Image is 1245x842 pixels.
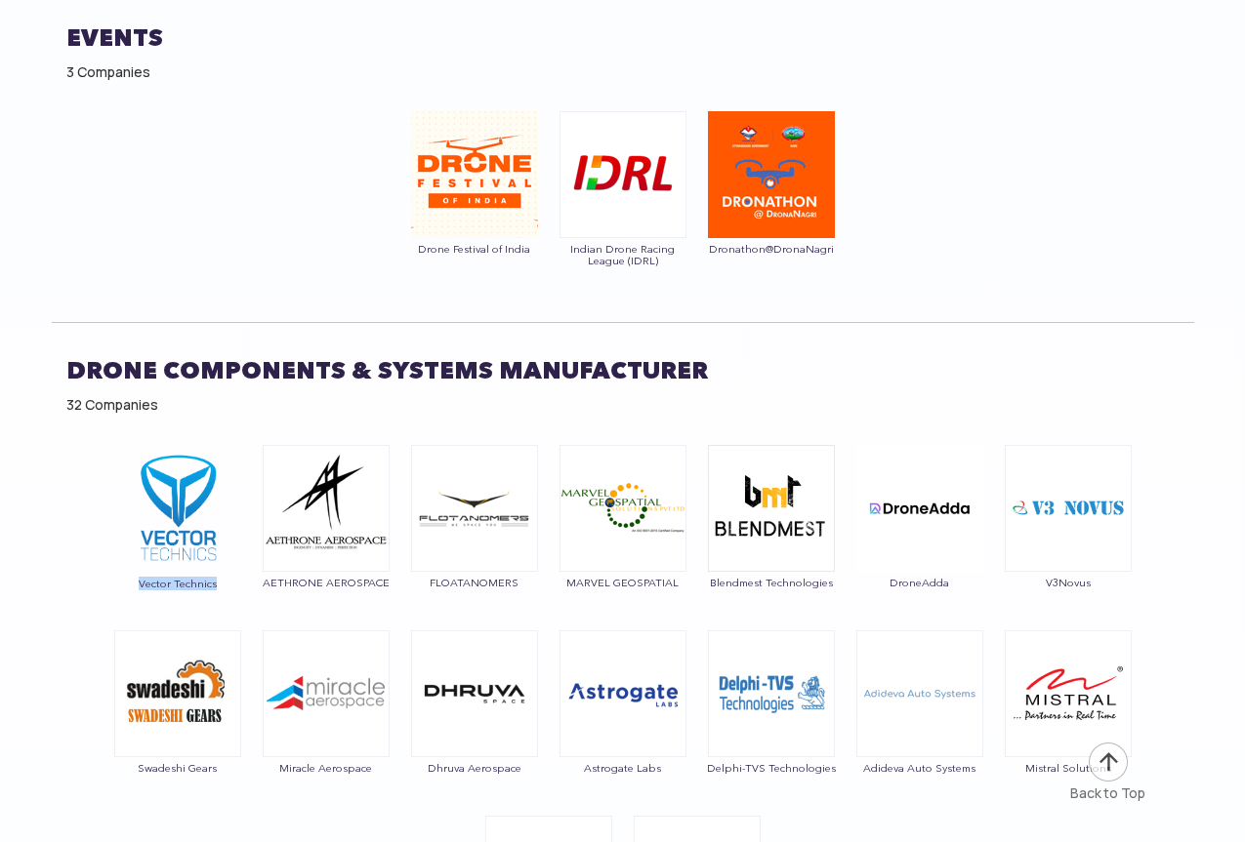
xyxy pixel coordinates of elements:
img: ic_blendmest.png [708,445,835,572]
img: img_adideva.png [856,630,983,757]
img: vector_logo_square.png [113,444,242,573]
span: Drone Festival of India [410,243,539,255]
a: Delphi-TVS Technologies [707,684,836,774]
a: Dhruva Aerospace [410,684,539,774]
a: Vector Technics [113,499,242,589]
img: ic_swadeshi.png [114,630,241,757]
img: ic_aethroneaerospace.png [263,445,390,572]
div: 32 Companies [66,395,1180,415]
a: Mistral Solutions [1004,684,1133,774]
a: FLOATANOMERS [410,499,539,588]
span: Miracle Aerospace [262,762,391,774]
img: ic_marvel.png [560,445,686,572]
img: img_dhruva.png [411,630,538,757]
span: MARVEL GEOSPATIAL [559,577,687,588]
span: Mistral Solutions [1004,762,1133,774]
span: Vector Technics [113,578,242,589]
a: MARVEL GEOSPATIAL [559,499,687,588]
a: Adideva Auto Systems [855,684,984,774]
span: AETHRONE AEROSPACE [262,577,391,588]
img: ic_dronathon.png [708,111,835,238]
img: ic_dronefestivalofindia.png [411,111,538,238]
img: img_astrogate.png [560,630,686,757]
img: ic_v3novus.png [1005,445,1132,572]
a: Indian Drone Racing League (IDRL) [559,165,687,266]
div: Back to Top [1070,783,1145,803]
span: Indian Drone Racing League (IDRL) [559,243,687,266]
span: FLOATANOMERS [410,577,539,588]
span: Swadeshi Gears [113,762,242,774]
span: Adideva Auto Systems [855,762,984,774]
img: img_mistral.png [1005,630,1132,757]
h2: Events [66,14,1180,62]
a: Miracle Aerospace [262,684,391,774]
img: ic_idrl.png [560,111,686,238]
div: 3 Companies [66,62,1180,82]
span: V3Novus [1004,577,1133,588]
a: Astrogate Labs [559,684,687,774]
span: DroneAdda [855,577,984,588]
a: V3Novus [1004,499,1133,588]
span: Dronathon@DronaNagri [707,243,836,255]
img: img_delphi.png [708,630,835,757]
img: ic_arrow-up.png [1087,741,1130,783]
img: img_droneadda.png [856,445,983,572]
span: Blendmest Technologies [707,577,836,588]
span: Dhruva Aerospace [410,762,539,774]
h2: Drone Components & Systems Manufacturer [66,346,1180,395]
img: ic_flotanomers.png [411,445,538,572]
a: AETHRONE AEROSPACE [262,499,391,588]
span: Delphi-TVS Technologies [707,762,836,774]
span: Astrogate Labs [559,762,687,774]
a: Swadeshi Gears [113,684,242,774]
a: DroneAdda [855,499,984,588]
a: Drone Festival of India [410,165,539,255]
img: img_miracle.png [263,630,390,757]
